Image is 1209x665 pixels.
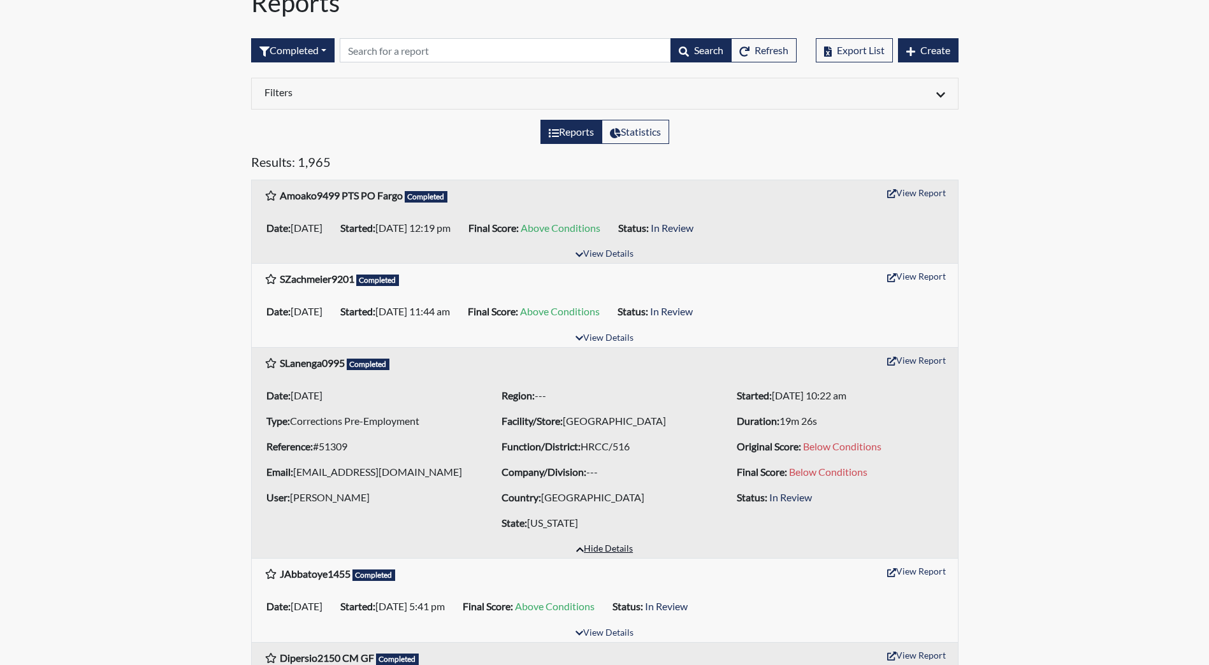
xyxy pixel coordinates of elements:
button: Refresh [731,38,797,62]
b: Started: [340,600,375,612]
li: [DATE] [261,596,335,617]
b: Started: [340,222,375,234]
li: [DATE] [261,218,335,238]
button: Create [898,38,959,62]
li: Corrections Pre-Employment [261,411,477,431]
b: Status: [737,491,767,503]
b: Date: [266,222,291,234]
b: SLanenga0995 [280,357,345,369]
li: [GEOGRAPHIC_DATA] [496,411,713,431]
span: Above Conditions [515,600,595,612]
li: [DATE] 12:19 pm [335,218,463,238]
li: [PERSON_NAME] [261,487,477,508]
b: Original Score: [737,440,801,452]
h6: Filters [264,86,595,98]
b: Email: [266,466,293,478]
button: Hide Details [570,541,639,558]
li: --- [496,385,713,406]
span: Completed [347,359,390,370]
b: Reference: [266,440,313,452]
button: View Details [570,330,639,347]
li: [DATE] 11:44 am [335,301,463,322]
b: Dipersio2150 CM GF [280,652,374,664]
b: Date: [266,600,291,612]
span: Above Conditions [520,305,600,317]
li: [EMAIL_ADDRESS][DOMAIN_NAME] [261,462,477,482]
button: View Report [881,645,952,665]
b: Date: [266,305,291,317]
b: Started: [340,305,375,317]
button: View Details [570,246,639,263]
span: Refresh [755,44,788,56]
span: In Review [645,600,688,612]
span: Above Conditions [521,222,600,234]
b: SZachmeier9201 [280,273,354,285]
button: Completed [251,38,335,62]
span: Completed [376,654,419,665]
label: View statistics about completed interviews [602,120,669,144]
b: Final Score: [468,222,519,234]
span: Export List [837,44,885,56]
b: Duration: [737,415,779,427]
span: Completed [356,275,400,286]
span: In Review [650,305,693,317]
b: JAbbatoye1455 [280,568,351,580]
b: Final Score: [463,600,513,612]
button: View Report [881,183,952,203]
b: Started: [737,389,772,401]
h5: Results: 1,965 [251,154,959,175]
div: Click to expand/collapse filters [255,86,955,101]
li: [DATE] 5:41 pm [335,596,458,617]
b: Date: [266,389,291,401]
b: Status: [612,600,643,612]
li: --- [496,462,713,482]
span: Search [694,44,723,56]
li: [DATE] 10:22 am [732,385,948,406]
button: View Report [881,561,952,581]
span: Below Conditions [789,466,867,478]
span: Create [920,44,950,56]
b: Amoako9499 PTS PO Fargo [280,189,403,201]
li: [DATE] [261,385,477,406]
button: Search [670,38,732,62]
b: Function/District: [502,440,581,452]
button: View Details [570,625,639,642]
span: In Review [769,491,812,503]
b: Country: [502,491,541,503]
li: 19m 26s [732,411,948,431]
input: Search by Registration ID, Interview Number, or Investigation Name. [340,38,671,62]
b: Final Score: [468,305,518,317]
li: [DATE] [261,301,335,322]
li: [US_STATE] [496,513,713,533]
b: Status: [618,222,649,234]
li: #51309 [261,436,477,457]
span: In Review [651,222,693,234]
b: User: [266,491,290,503]
button: View Report [881,350,952,370]
b: Status: [618,305,648,317]
b: Company/Division: [502,466,586,478]
b: Final Score: [737,466,787,478]
li: [GEOGRAPHIC_DATA] [496,487,713,508]
button: View Report [881,266,952,286]
span: Completed [352,569,396,581]
li: HRCC/516 [496,436,713,457]
b: Facility/Store: [502,415,563,427]
span: Below Conditions [803,440,881,452]
label: View the list of reports [540,120,602,144]
b: State: [502,517,527,529]
span: Completed [405,191,448,203]
div: Filter by interview status [251,38,335,62]
b: Type: [266,415,290,427]
b: Region: [502,389,535,401]
button: Export List [816,38,893,62]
